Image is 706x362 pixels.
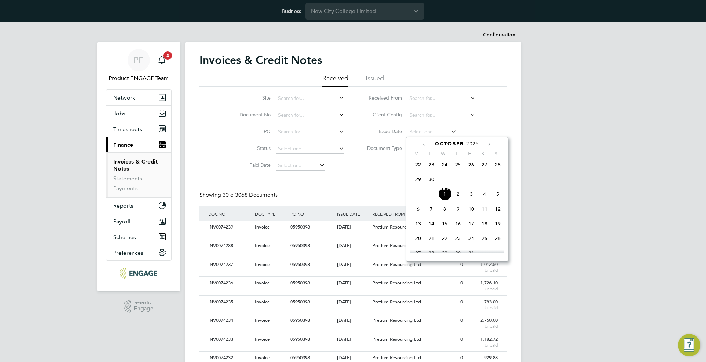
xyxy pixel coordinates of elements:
div: INV0074236 [206,277,253,290]
span: Product ENGAGE Team [106,74,172,82]
button: Network [106,90,171,105]
a: PEProduct ENGAGE Team [106,49,172,82]
span: 24 [465,232,478,245]
span: Schemes [113,234,136,240]
span: Unpaid [466,342,498,348]
span: 13 [412,217,425,230]
span: W [436,151,450,157]
span: 9 [451,202,465,216]
button: Engage Resource Center [678,334,700,356]
span: Unpaid [466,268,498,273]
div: DOC TYPE [253,206,289,222]
span: Finance [113,142,133,148]
div: Finance [106,152,171,197]
span: 05950398 [290,224,310,230]
span: Payroll [113,218,130,225]
div: [DATE] [335,333,371,346]
div: Showing [199,191,279,199]
span: Unpaid [466,305,498,311]
span: 22 [412,158,425,171]
span: Invoice [255,242,270,248]
span: 19 [491,217,504,230]
span: 15 [438,217,451,230]
span: Invoice [255,317,270,323]
div: INV0074233 [206,333,253,346]
button: Preferences [106,245,171,260]
li: Received [322,74,348,87]
div: INV0074239 [206,221,253,234]
div: ISSUE DATE [335,206,371,222]
span: Pretium Resourcing Ltd [372,317,421,323]
span: S [489,151,503,157]
span: 28 [491,158,504,171]
span: PE [133,56,144,65]
label: Document No [231,111,271,118]
div: [DATE] [335,258,371,271]
li: Issued [366,74,384,87]
span: 05950398 [290,261,310,267]
span: Reports [113,202,133,209]
label: Status [231,145,271,151]
span: Invoice [255,280,270,286]
span: 0 [460,336,463,342]
span: 10 [465,202,478,216]
span: 1 [438,187,451,201]
span: October [435,141,464,147]
button: Timesheets [106,121,171,137]
div: [DATE] [335,314,371,327]
span: 7 [425,202,438,216]
span: 27 [478,158,491,171]
span: 16 [451,217,465,230]
div: [DATE] [335,221,371,234]
div: [DATE] [335,296,371,309]
span: 0 [460,261,463,267]
a: Statements [113,175,142,182]
span: Pretium Resourcing Ltd [372,242,421,248]
span: 0 [460,299,463,305]
span: 17 [465,217,478,230]
div: [DATE] [335,239,371,252]
span: 27 [412,246,425,260]
span: 3 [465,187,478,201]
button: Schemes [106,229,171,245]
input: Search for... [276,110,344,120]
span: 22 [438,232,451,245]
span: Network [113,94,135,101]
input: Search for... [407,94,476,103]
span: 11 [478,202,491,216]
li: Configuration [483,28,515,42]
div: INV0074234 [206,314,253,327]
span: 28 [425,246,438,260]
span: T [423,151,436,157]
nav: Main navigation [97,42,180,291]
span: 24 [438,158,451,171]
input: Select one [276,161,325,171]
span: 23 [451,232,465,245]
span: Unpaid [466,286,498,292]
input: Select one [407,127,457,137]
div: 783.00 [465,296,500,314]
button: Reports [106,198,171,213]
div: PO NO [289,206,335,222]
div: 1,182.72 [465,333,500,351]
span: 05950398 [290,336,310,342]
span: 2025 [466,141,479,147]
span: Oct [438,187,451,191]
span: 31 [465,246,478,260]
label: Received From [362,95,402,101]
div: DOC NO [206,206,253,222]
span: 29 [438,246,451,260]
input: Search for... [276,94,344,103]
span: M [410,151,423,157]
span: F [463,151,476,157]
span: 4 [478,187,491,201]
label: Business [282,8,301,14]
a: Payments [113,185,138,191]
div: RECEIVED FROM [371,206,429,222]
label: Client Config [362,111,402,118]
span: Pretium Resourcing Ltd [372,355,421,361]
button: Payroll [106,213,171,229]
span: Invoice [255,261,270,267]
span: 29 [412,173,425,186]
label: PO [231,128,271,135]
